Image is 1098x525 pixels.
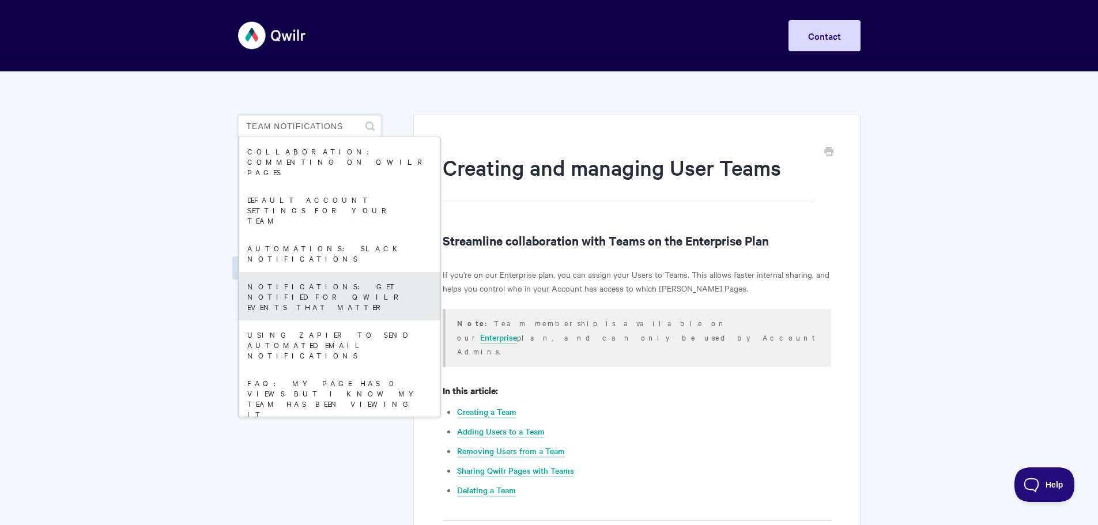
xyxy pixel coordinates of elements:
a: Automations: Slack Notifications [239,234,440,272]
b: Streamline collaboration with Teams on the Enterprise Plan [443,232,769,248]
a: Default Account Settings For Your Team [239,186,440,234]
a: Sharing Qwilr Pages with Teams [457,464,574,477]
a: Contact [788,20,861,51]
a: Print this Article [824,146,833,158]
input: Search [238,115,382,138]
a: Creating a Team [457,406,516,418]
a: Adding Users to a Team [457,425,545,438]
strong: Note: [457,318,494,328]
a: Removing Users from a Team [457,445,565,458]
a: Deleting a Team [457,484,516,497]
a: Enterprise [480,331,517,344]
iframe: Toggle Customer Support [1014,467,1075,502]
a: Using Zapier to send automated email notifications [239,320,440,369]
a: Notifications: Get Notified for Qwilr Events that Matter [239,272,440,320]
h1: Creating and managing User Teams [443,153,813,202]
strong: In this article: [443,384,498,396]
p: Team membership is available on our plan, and can only be used by Account Admins. [457,316,816,358]
a: FAQ: My page has 0 views but I know my team has been viewing it [239,369,440,428]
a: Collaboration: Commenting on Qwilr Pages [239,137,440,186]
img: Qwilr Help Center [238,14,307,57]
p: If you're on our Enterprise plan, you can assign your Users to Teams. This allows faster internal... [443,267,831,295]
a: User Management [232,256,331,280]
